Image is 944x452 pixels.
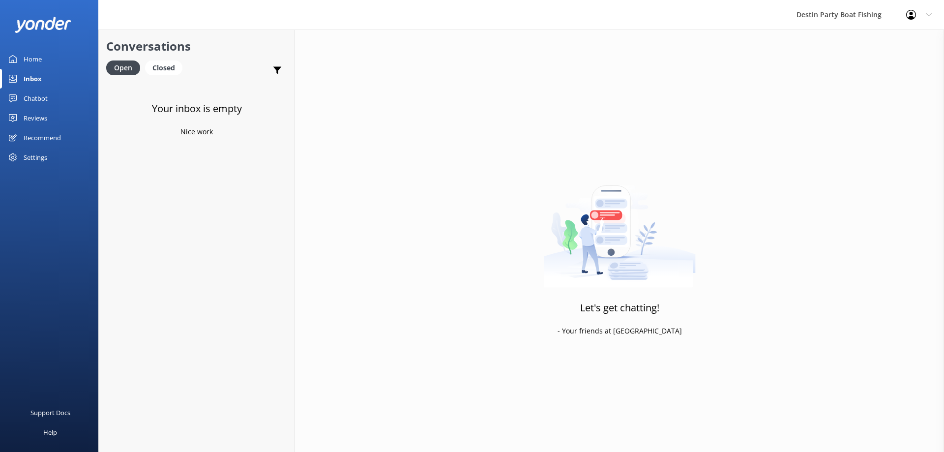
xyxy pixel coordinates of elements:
[24,128,61,148] div: Recommend
[30,403,70,422] div: Support Docs
[106,60,140,75] div: Open
[24,108,47,128] div: Reviews
[580,300,659,316] h3: Let's get chatting!
[43,422,57,442] div: Help
[24,89,48,108] div: Chatbot
[106,62,145,73] a: Open
[544,165,696,288] img: artwork of a man stealing a conversation from at giant smartphone
[152,101,242,117] h3: Your inbox is empty
[24,49,42,69] div: Home
[145,60,182,75] div: Closed
[24,148,47,167] div: Settings
[106,37,287,56] h2: Conversations
[15,17,71,33] img: yonder-white-logo.png
[180,126,213,137] p: Nice work
[145,62,187,73] a: Closed
[558,326,682,336] p: - Your friends at [GEOGRAPHIC_DATA]
[24,69,42,89] div: Inbox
